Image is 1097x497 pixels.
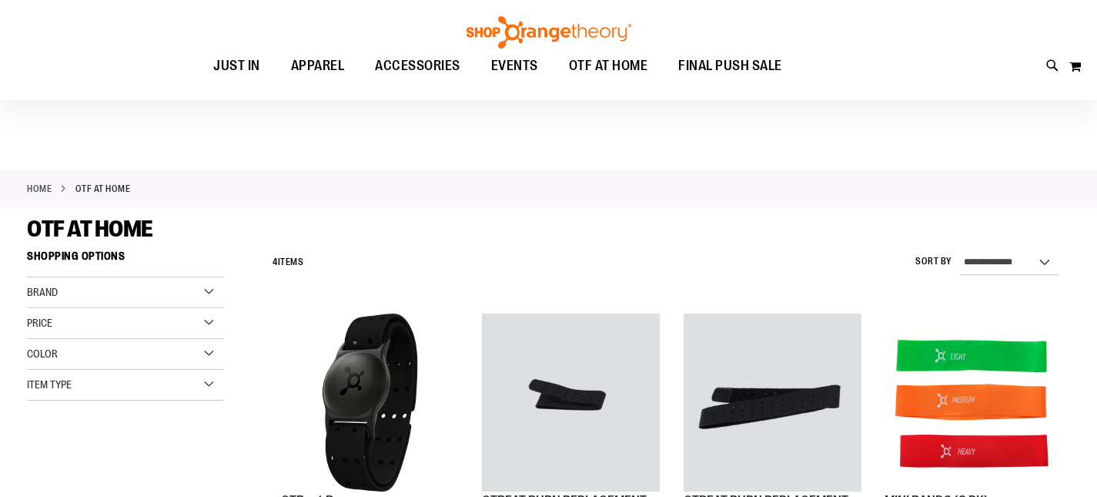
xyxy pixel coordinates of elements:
span: 4 [273,257,278,267]
span: OTF AT HOME [27,216,153,242]
span: APPAREL [291,49,345,83]
span: ACCESSORIES [375,49,460,83]
img: Main view of OTBeat Burn 6.0-C [281,314,459,492]
img: MINI BANDS (3 PK) [885,314,1062,492]
span: Color [27,348,58,360]
span: EVENTS [491,49,538,83]
strong: OTF AT HOME [75,182,131,196]
a: Home [27,182,52,196]
a: Main view of OTBeat Burn 6.0-C [281,314,459,494]
a: OTBEAT BURN REPLACEMENT BAND - SMALL [482,314,660,494]
img: Shop Orangetheory [464,16,634,49]
a: JUST IN [198,49,276,84]
img: OTBEAT BURN REPLACEMENT BAND - LARGE [684,314,861,492]
a: MINI BANDS (3 PK) [885,314,1062,494]
a: APPAREL [276,49,360,84]
a: OTBEAT BURN REPLACEMENT BAND - LARGE [684,314,861,494]
span: Item Type [27,378,72,391]
label: Sort By [915,255,952,268]
a: OTF AT HOME [554,49,664,83]
span: Brand [27,286,58,298]
span: JUST IN [213,49,260,83]
a: ACCESSORIES [360,49,476,84]
a: FINAL PUSH SALE [663,49,798,84]
span: Price [27,317,52,329]
h2: Items [273,250,303,274]
img: OTBEAT BURN REPLACEMENT BAND - SMALL [482,314,660,492]
a: EVENTS [476,49,554,84]
span: FINAL PUSH SALE [678,49,782,83]
span: OTF AT HOME [569,49,648,83]
strong: Shopping Options [27,243,223,277]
